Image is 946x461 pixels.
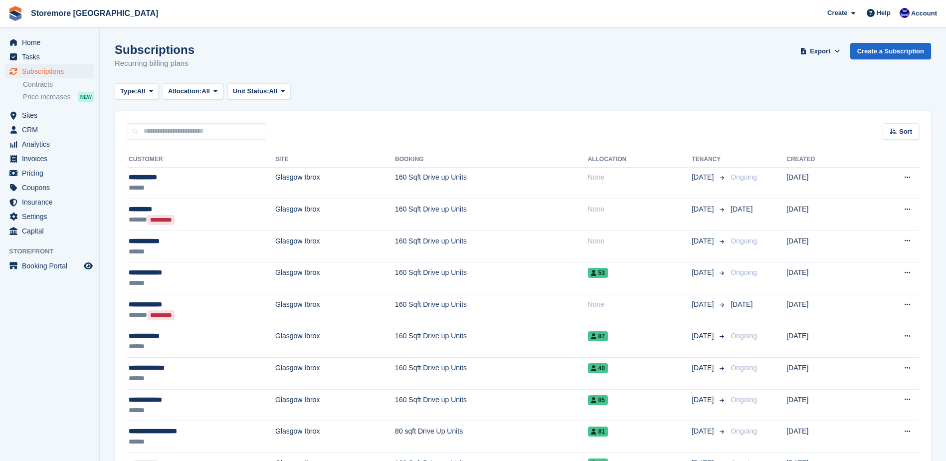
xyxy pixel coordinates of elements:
span: Settings [22,210,82,224]
a: menu [5,123,94,137]
span: All [137,86,146,96]
td: 80 sqft Drive Up Units [395,421,587,453]
div: None [588,172,692,183]
th: Customer [127,152,275,168]
span: [DATE] [692,363,716,373]
th: Site [275,152,395,168]
span: 81 [588,427,608,437]
td: [DATE] [786,389,863,421]
td: [DATE] [786,358,863,390]
div: NEW [78,92,94,102]
button: Allocation: All [163,83,223,100]
span: [DATE] [731,300,753,308]
td: [DATE] [786,230,863,262]
td: [DATE] [786,294,863,326]
span: All [269,86,278,96]
span: [DATE] [731,205,753,213]
td: 160 Sqft Drive up Units [395,389,587,421]
span: [DATE] [692,331,716,341]
span: Home [22,35,82,49]
span: Pricing [22,166,82,180]
span: Ongoing [731,173,757,181]
a: menu [5,224,94,238]
span: Tasks [22,50,82,64]
span: Allocation: [168,86,201,96]
span: Analytics [22,137,82,151]
span: Export [810,46,830,56]
a: menu [5,35,94,49]
span: 87 [588,331,608,341]
span: All [201,86,210,96]
th: Allocation [588,152,692,168]
p: Recurring billing plans [115,58,194,69]
span: [DATE] [692,395,716,405]
a: Price increases NEW [23,91,94,102]
a: menu [5,50,94,64]
td: [DATE] [786,167,863,199]
a: menu [5,195,94,209]
span: Insurance [22,195,82,209]
span: Sort [899,127,912,137]
img: stora-icon-8386f47178a22dfd0bd8f6a31ec36ba5ce8667c1dd55bd0f319d3a0aa187defe.svg [8,6,23,21]
td: [DATE] [786,326,863,358]
span: [DATE] [692,236,716,246]
button: Type: All [115,83,159,100]
td: Glasgow Ibrox [275,389,395,421]
td: Glasgow Ibrox [275,294,395,326]
span: Storefront [9,246,99,256]
th: Tenancy [692,152,727,168]
div: None [588,299,692,310]
span: Type: [120,86,137,96]
span: Ongoing [731,427,757,435]
button: Export [798,43,842,59]
span: Booking Portal [22,259,82,273]
span: 40 [588,363,608,373]
span: Ongoing [731,332,757,340]
div: None [588,236,692,246]
span: Create [827,8,847,18]
span: [DATE] [692,204,716,215]
td: 160 Sqft Drive up Units [395,199,587,231]
span: [DATE] [692,426,716,437]
span: 53 [588,268,608,278]
td: 160 Sqft Drive up Units [395,294,587,326]
td: 160 Sqft Drive up Units [395,358,587,390]
a: menu [5,108,94,122]
td: Glasgow Ibrox [275,421,395,453]
div: None [588,204,692,215]
span: Ongoing [731,237,757,245]
span: Capital [22,224,82,238]
td: Glasgow Ibrox [275,262,395,294]
span: Sites [22,108,82,122]
span: Unit Status: [233,86,269,96]
td: Glasgow Ibrox [275,326,395,358]
td: 160 Sqft Drive up Units [395,326,587,358]
button: Unit Status: All [227,83,291,100]
span: Coupons [22,181,82,195]
span: [DATE] [692,267,716,278]
span: Ongoing [731,364,757,372]
span: Ongoing [731,396,757,404]
span: [DATE] [692,172,716,183]
span: Invoices [22,152,82,166]
a: menu [5,259,94,273]
a: Storemore [GEOGRAPHIC_DATA] [27,5,162,21]
td: Glasgow Ibrox [275,199,395,231]
td: [DATE] [786,199,863,231]
span: Price increases [23,92,71,102]
a: menu [5,152,94,166]
span: Subscriptions [22,64,82,78]
td: 160 Sqft Drive up Units [395,262,587,294]
a: menu [5,210,94,224]
span: 05 [588,395,608,405]
a: Preview store [82,260,94,272]
td: Glasgow Ibrox [275,230,395,262]
a: Create a Subscription [850,43,931,59]
a: Contracts [23,80,94,89]
td: [DATE] [786,421,863,453]
span: Help [877,8,891,18]
td: [DATE] [786,262,863,294]
img: Angela [900,8,910,18]
th: Created [786,152,863,168]
td: Glasgow Ibrox [275,167,395,199]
